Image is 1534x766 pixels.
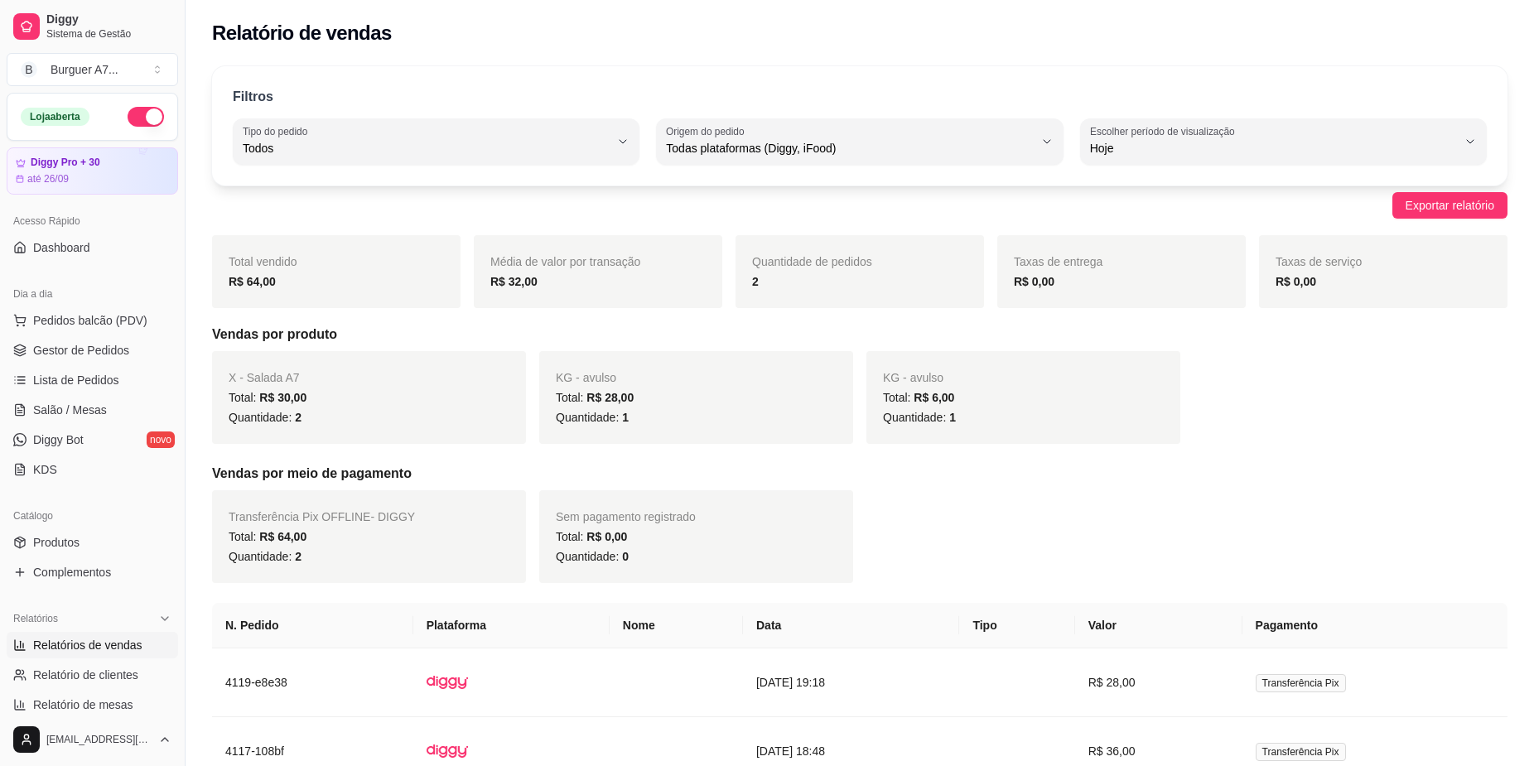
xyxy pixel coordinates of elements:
[1090,124,1240,138] label: Escolher período de visualização
[229,411,301,424] span: Quantidade:
[1256,674,1346,692] span: Transferência Pix
[1276,275,1316,288] strong: R$ 0,00
[33,637,142,653] span: Relatórios de vendas
[586,391,634,404] span: R$ 28,00
[7,397,178,423] a: Salão / Mesas
[229,275,276,288] strong: R$ 64,00
[914,391,954,404] span: R$ 6,00
[490,275,538,288] strong: R$ 32,00
[229,510,415,523] span: Transferência Pix OFFLINE - DIGGY
[7,307,178,334] button: Pedidos balcão (PDV)
[743,603,959,648] th: Data
[33,696,133,713] span: Relatório de mesas
[1014,255,1102,268] span: Taxas de entrega
[46,12,171,27] span: Diggy
[33,402,107,418] span: Salão / Mesas
[949,411,956,424] span: 1
[229,391,306,404] span: Total:
[7,208,178,234] div: Acesso Rápido
[7,720,178,759] button: [EMAIL_ADDRESS][DOMAIN_NAME]
[243,124,313,138] label: Tipo do pedido
[212,603,413,648] th: N. Pedido
[883,391,954,404] span: Total:
[427,662,468,703] img: diggy
[666,140,1033,157] span: Todas plataformas (Diggy, iFood)
[556,391,634,404] span: Total:
[7,53,178,86] button: Select a team
[259,391,306,404] span: R$ 30,00
[212,20,392,46] h2: Relatório de vendas
[7,691,178,718] a: Relatório de mesas
[959,603,1074,648] th: Tipo
[1075,648,1242,717] td: R$ 28,00
[743,648,959,717] td: [DATE] 19:18
[33,461,57,478] span: KDS
[7,559,178,585] a: Complementos
[31,157,100,169] article: Diggy Pro + 30
[259,530,306,543] span: R$ 64,00
[7,234,178,261] a: Dashboard
[883,411,956,424] span: Quantidade:
[586,530,627,543] span: R$ 0,00
[229,255,297,268] span: Total vendido
[622,411,629,424] span: 1
[556,411,629,424] span: Quantidade:
[7,7,178,46] a: DiggySistema de Gestão
[229,371,300,384] span: X - Salada A7
[413,603,610,648] th: Plataforma
[7,367,178,393] a: Lista de Pedidos
[7,662,178,688] a: Relatório de clientes
[295,411,301,424] span: 2
[556,530,627,543] span: Total:
[7,503,178,529] div: Catálogo
[51,61,118,78] div: Burguer A7 ...
[229,550,301,563] span: Quantidade:
[295,550,301,563] span: 2
[21,61,37,78] span: B
[212,648,413,717] td: 4119-e8e38
[1406,196,1494,214] span: Exportar relatório
[752,255,872,268] span: Quantidade de pedidos
[128,107,164,127] button: Alterar Status
[233,118,639,165] button: Tipo do pedidoTodos
[7,337,178,364] a: Gestor de Pedidos
[33,667,138,683] span: Relatório de clientes
[752,275,759,288] strong: 2
[1090,140,1457,157] span: Hoje
[33,312,147,329] span: Pedidos balcão (PDV)
[1075,603,1242,648] th: Valor
[33,239,90,256] span: Dashboard
[233,87,273,107] p: Filtros
[46,27,171,41] span: Sistema de Gestão
[33,534,80,551] span: Produtos
[33,372,119,388] span: Lista de Pedidos
[1256,743,1346,761] span: Transferência Pix
[33,564,111,581] span: Complementos
[1014,275,1054,288] strong: R$ 0,00
[7,147,178,195] a: Diggy Pro + 30até 26/09
[656,118,1063,165] button: Origem do pedidoTodas plataformas (Diggy, iFood)
[7,426,178,453] a: Diggy Botnovo
[33,342,129,359] span: Gestor de Pedidos
[7,456,178,483] a: KDS
[13,612,58,625] span: Relatórios
[27,172,69,185] article: até 26/09
[21,108,89,126] div: Loja aberta
[883,371,943,384] span: KG - avulso
[243,140,610,157] span: Todos
[229,530,306,543] span: Total:
[622,550,629,563] span: 0
[490,255,640,268] span: Média de valor por transação
[610,603,743,648] th: Nome
[7,281,178,307] div: Dia a dia
[556,550,629,563] span: Quantidade:
[1276,255,1362,268] span: Taxas de serviço
[33,431,84,448] span: Diggy Bot
[1242,603,1507,648] th: Pagamento
[212,325,1507,344] h5: Vendas por produto
[46,733,152,746] span: [EMAIL_ADDRESS][DOMAIN_NAME]
[1392,192,1507,219] button: Exportar relatório
[212,464,1507,484] h5: Vendas por meio de pagamento
[666,124,750,138] label: Origem do pedido
[7,632,178,658] a: Relatórios de vendas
